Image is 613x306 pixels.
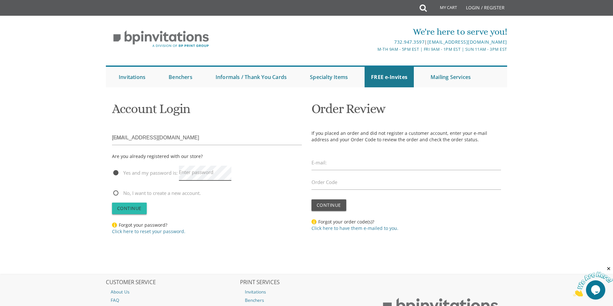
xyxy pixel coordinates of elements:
img: Forgot your password? [112,222,117,228]
h2: PRINT SERVICES [240,279,373,286]
img: Forgot your order code(s)? [311,219,317,224]
a: FAQ [106,296,239,304]
button: Continue [112,203,147,214]
button: Continue [311,199,346,211]
span: Yes and my password is: [112,169,178,177]
a: 732.947.3597 [394,39,424,45]
label: Enter password [179,169,213,176]
a: My Cart [426,1,461,17]
h1: Account Login [112,102,302,121]
a: Click here to reset your password. [112,228,185,234]
label: E-mail: [311,159,327,166]
div: M-Th 9am - 5pm EST | Fri 9am - 1pm EST | Sun 11am - 3pm EST [240,46,507,53]
a: Benchers [162,67,199,87]
iframe: chat widget [573,266,613,296]
p: If you placed an order and did not register a customer account, enter your e-mail address and you... [311,130,501,143]
a: Mailing Services [424,67,477,87]
a: Benchers [240,296,373,304]
div: We're here to serve you! [240,25,507,38]
h1: Order Review [311,102,501,121]
img: BP Invitation Loft [106,26,216,52]
a: Invitations [112,67,152,87]
label: Order Code [311,179,337,186]
span: Forgot your order code(s)? [311,219,398,231]
span: Continue [117,205,142,211]
a: Informals / Thank You Cards [209,67,293,87]
a: Invitations [240,288,373,296]
a: About Us [106,288,239,296]
h2: CUSTOMER SERVICE [106,279,239,286]
a: Specialty Items [303,67,354,87]
a: Click here to have them e-mailed to you. [311,225,398,231]
a: FREE e-Invites [365,67,414,87]
span: Forgot your password? [112,222,185,234]
div: Are you already registered with our store? [112,153,203,160]
div: | [240,38,507,46]
span: Continue [317,202,341,208]
label: E-mail: [112,134,127,141]
a: [EMAIL_ADDRESS][DOMAIN_NAME] [427,39,507,45]
span: No, I want to create a new account. [112,189,201,197]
